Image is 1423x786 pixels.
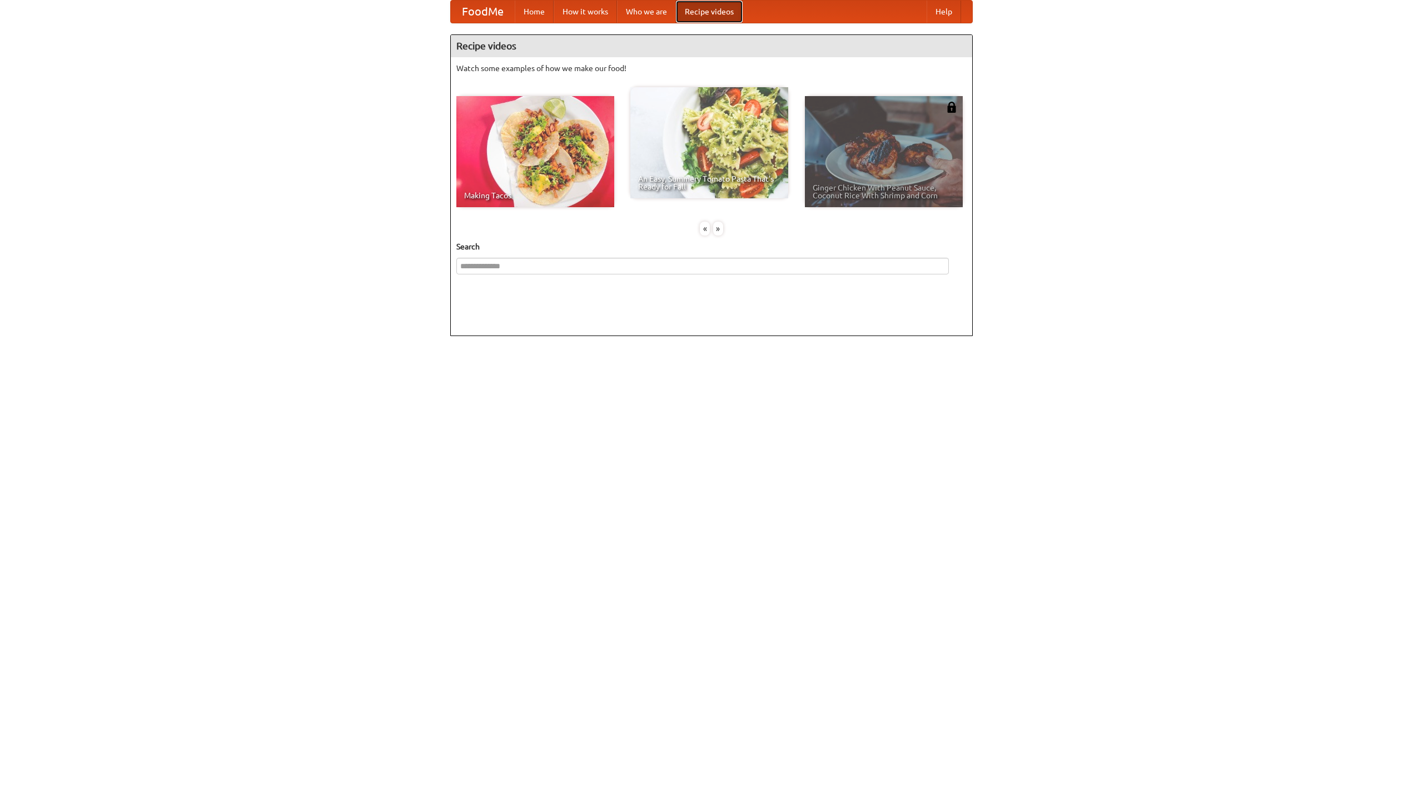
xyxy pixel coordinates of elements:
a: Help [927,1,961,23]
a: Home [515,1,554,23]
h5: Search [456,241,967,252]
a: FoodMe [451,1,515,23]
div: » [713,222,723,236]
p: Watch some examples of how we make our food! [456,63,967,74]
a: An Easy, Summery Tomato Pasta That's Ready for Fall [630,87,788,198]
a: Making Tacos [456,96,614,207]
span: Making Tacos [464,192,606,199]
a: Recipe videos [676,1,743,23]
div: « [700,222,710,236]
h4: Recipe videos [451,35,972,57]
img: 483408.png [946,102,957,113]
a: Who we are [617,1,676,23]
span: An Easy, Summery Tomato Pasta That's Ready for Fall [638,175,780,191]
a: How it works [554,1,617,23]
